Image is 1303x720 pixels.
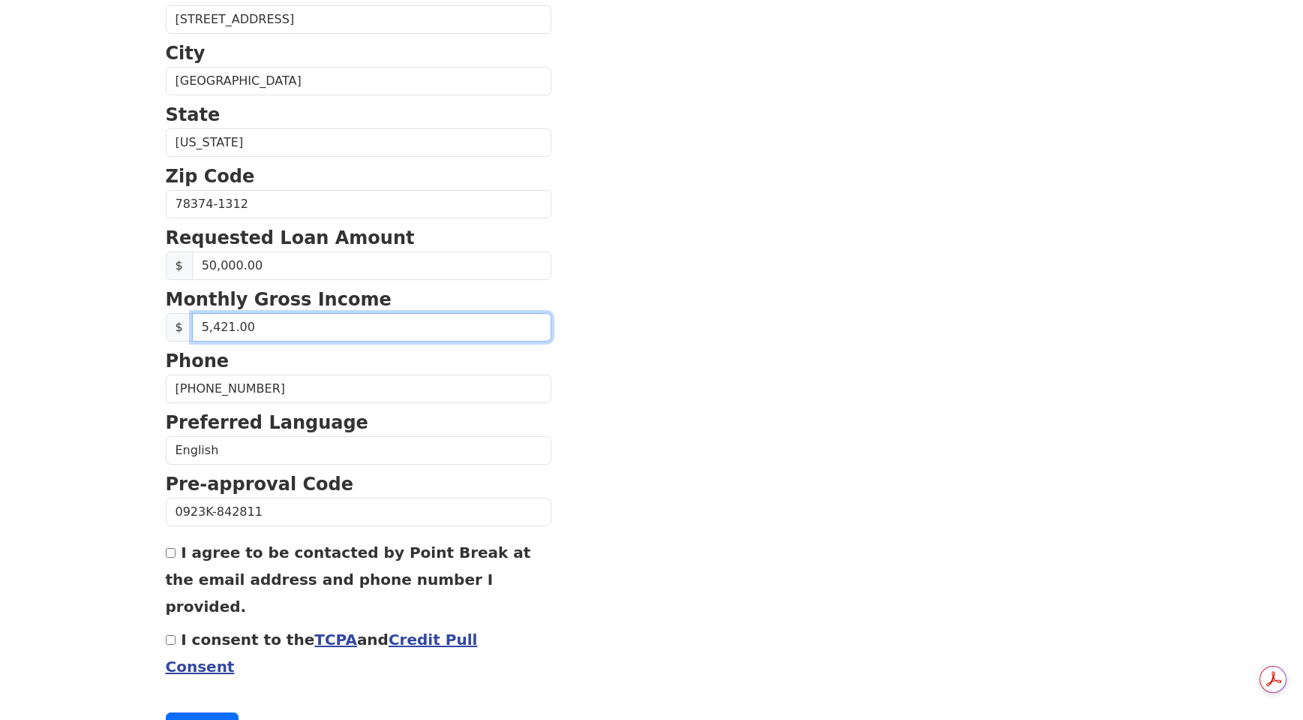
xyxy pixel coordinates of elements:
[192,313,551,342] input: 0.00
[166,67,551,95] input: City
[166,474,354,495] strong: Pre-approval Code
[166,313,193,342] span: $
[166,252,193,280] span: $
[166,351,230,372] strong: Phone
[166,498,551,526] input: Pre-approval Code
[166,5,551,34] input: Street Address
[166,190,551,218] input: Zip Code
[166,631,478,676] label: I consent to the and
[166,227,415,249] strong: Requested Loan Amount
[166,104,221,125] strong: State
[166,43,206,64] strong: City
[192,252,551,280] input: Requested Loan Amount
[314,631,357,649] a: TCPA
[166,375,551,403] input: Phone
[166,166,255,187] strong: Zip Code
[166,544,531,616] label: I agree to be contacted by Point Break at the email address and phone number I provided.
[166,286,551,313] p: Monthly Gross Income
[166,412,368,433] strong: Preferred Language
